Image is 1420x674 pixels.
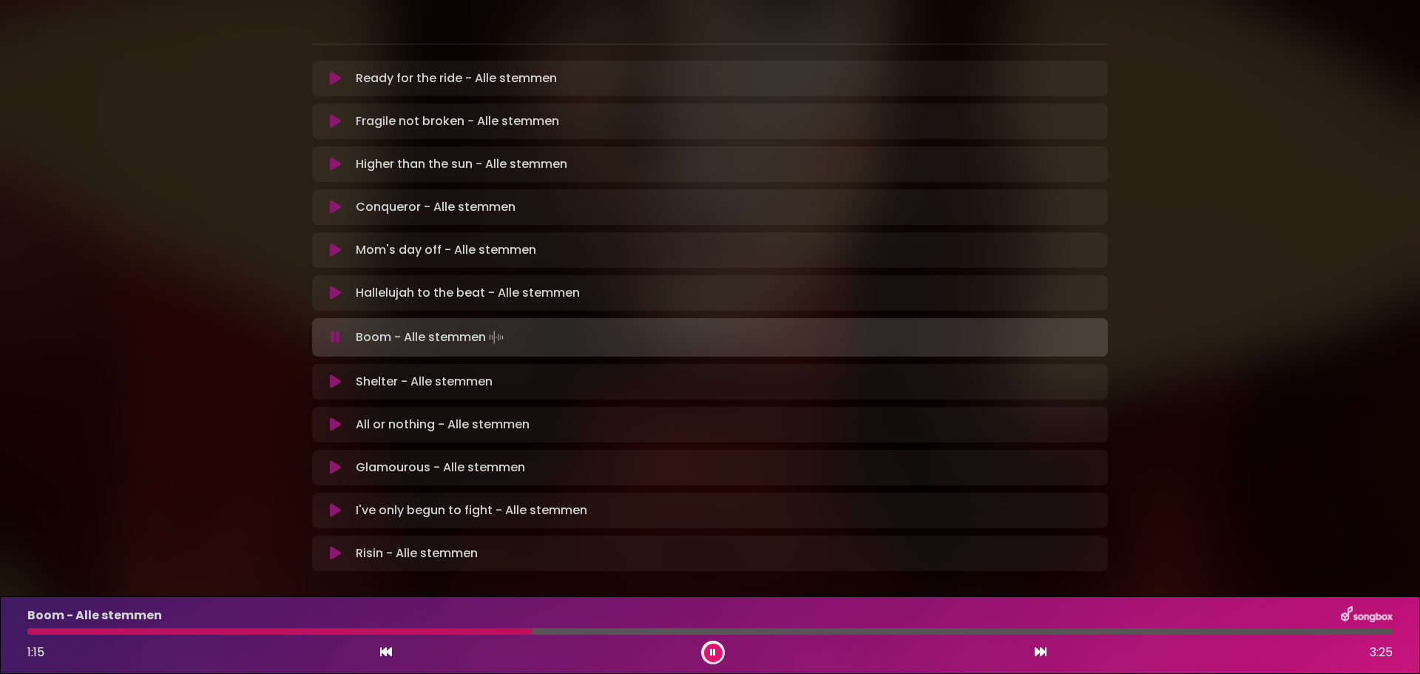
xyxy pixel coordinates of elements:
p: Boom - Alle stemmen [356,327,507,348]
p: Risin - Alle stemmen [356,545,478,562]
p: Boom - Alle stemmen [27,607,162,624]
p: Conqueror - Alle stemmen [356,198,515,216]
p: Glamourous - Alle stemmen [356,459,525,476]
p: Fragile not broken - Alle stemmen [356,112,559,130]
p: Hallelujah to the beat - Alle stemmen [356,284,580,302]
p: Shelter - Alle stemmen [356,373,493,391]
p: Ready for the ride - Alle stemmen [356,70,557,87]
img: waveform4.gif [486,327,507,348]
p: Mom's day off - Alle stemmen [356,241,536,259]
p: All or nothing - Alle stemmen [356,416,530,434]
p: I've only begun to fight - Alle stemmen [356,502,587,519]
p: Higher than the sun - Alle stemmen [356,155,567,173]
img: songbox-logo-white.png [1341,606,1393,625]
